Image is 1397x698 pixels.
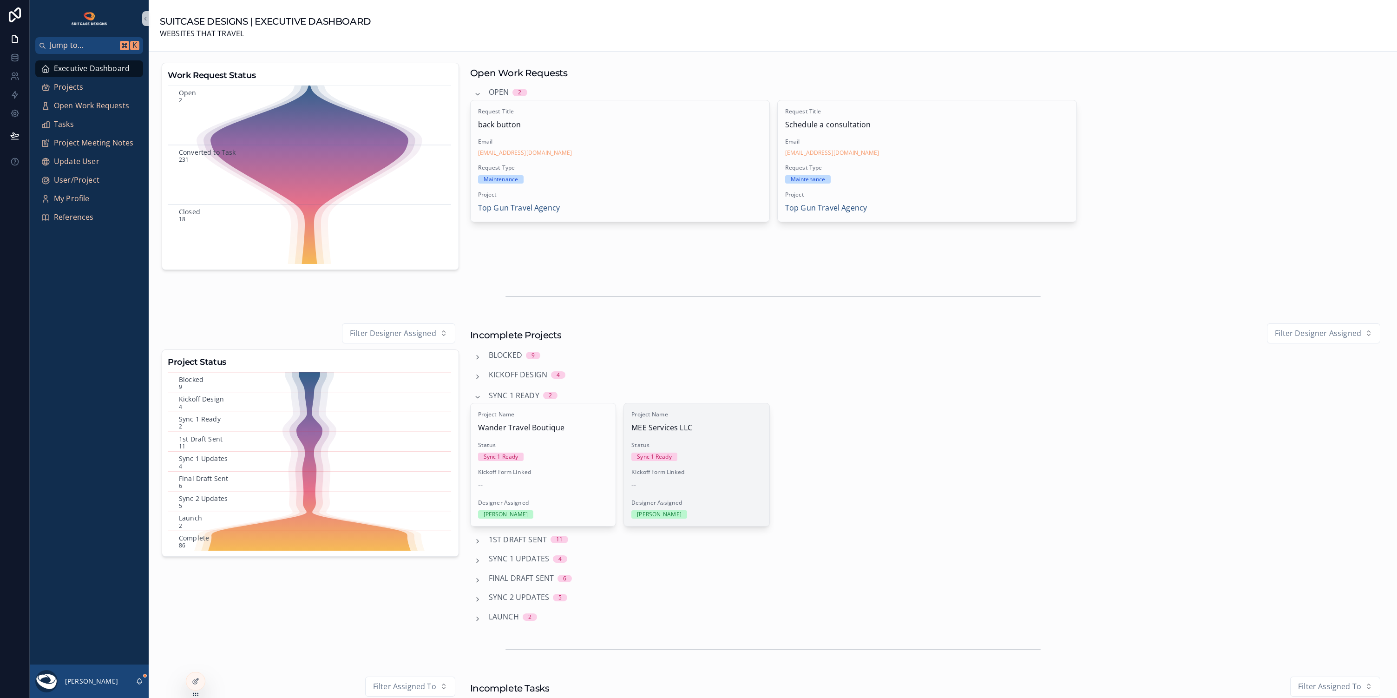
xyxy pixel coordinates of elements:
a: Projects [35,79,143,96]
span: Project Name [478,411,609,418]
span: Designer Assigned [631,499,762,507]
span: Request Title [478,108,762,115]
span: My Profile [54,193,90,205]
a: Executive Dashboard [35,60,143,77]
div: 4 [557,371,560,379]
span: Launch [489,611,519,623]
a: [EMAIL_ADDRESS][DOMAIN_NAME] [478,149,572,157]
span: Schedule a consultation [785,119,1069,131]
span: Sync 1 Ready [489,390,539,402]
button: Select Button [1267,323,1380,344]
span: Project Name [631,411,762,418]
span: Status [631,441,762,449]
a: Project Meeting Notes [35,135,143,151]
a: Open Work Requests [35,98,143,114]
div: [PERSON_NAME] [484,510,528,519]
span: Filter Assigned To [1298,681,1361,693]
div: 2 [549,392,552,399]
text: Sync 2 Updates [179,494,228,503]
h1: Incomplete Tasks [470,682,550,695]
div: 9 [531,352,535,359]
a: Request Titleback buttonEmail[EMAIL_ADDRESS][DOMAIN_NAME]Request TypeMaintenanceProjectTop Gun Tr... [470,100,770,222]
text: 2 [179,422,182,430]
div: Sync 1 Ready [637,453,671,461]
p: [PERSON_NAME] [65,677,118,686]
text: 5 [179,502,182,510]
span: User/Project [54,174,99,186]
span: Status [478,441,609,449]
span: Project Meeting Notes [54,137,133,149]
span: Executive Dashboard [54,63,130,75]
button: Select Button [365,677,455,697]
div: 2 [528,613,531,621]
span: WEBSITES THAT TRAVEL [160,28,371,40]
a: User/Project [35,172,143,189]
div: 2 [518,89,521,96]
div: Sync 1 Ready [484,453,518,461]
span: MEE Services LLC [631,422,762,434]
span: Request Type [785,164,1069,171]
text: Sync 1 Ready [179,415,221,423]
span: Kickoff Design [489,369,547,381]
text: 2 [179,96,182,104]
text: Blocked [179,375,203,384]
span: Request Title [785,108,1069,115]
h1: Open Work Requests [470,66,568,79]
span: Open [489,86,509,99]
span: K [131,42,138,49]
a: Top Gun Travel Agency [478,202,560,214]
text: 4 [179,462,182,470]
a: My Profile [35,191,143,207]
span: Project [478,191,762,198]
div: 5 [558,594,562,601]
text: 18 [179,215,185,223]
text: Final Draft Sent [179,474,228,483]
img: App logo [71,11,108,26]
text: 6 [179,482,182,490]
div: [PERSON_NAME] [637,510,682,519]
text: 86 [179,541,185,549]
span: Sync 2 Updates [489,592,549,604]
a: [EMAIL_ADDRESS][DOMAIN_NAME] [785,149,879,157]
div: 6 [563,575,566,582]
span: Designer Assigned [478,499,609,507]
span: Sync 1 Updates [489,553,549,565]
text: Converted to Task [179,147,236,156]
a: Update User [35,153,143,170]
span: Email [478,138,762,145]
text: Launch [179,514,202,522]
a: Top Gun Travel Agency [785,202,867,214]
a: Project NameWander Travel BoutiqueStatusSync 1 ReadyKickoff Form Linked--Designer Assigned[PERSON... [470,403,617,526]
text: Complete [179,533,209,542]
text: 1st Draft Sent [179,435,223,443]
span: Update User [54,156,99,168]
span: Kickoff Form Linked [631,468,762,476]
span: Project [785,191,1069,198]
text: Closed [179,207,200,216]
span: Final Draft Sent [489,573,554,585]
span: -- [478,480,483,492]
span: Wander Travel Boutique [478,422,609,434]
a: Project NameMEE Services LLCStatusSync 1 ReadyKickoff Form Linked--Designer Assigned[PERSON_NAME] [623,403,770,526]
h3: Work Request Status [168,69,453,82]
span: Filter Designer Assigned [1275,328,1361,340]
span: 1st Draft Sent [489,534,547,546]
text: 4 [179,403,182,411]
span: Email [785,138,1069,145]
text: Sync 1 Updates [179,454,228,463]
text: 2 [179,522,182,530]
div: Maintenance [791,175,825,184]
text: Open [179,88,197,97]
span: References [54,211,94,224]
span: Filter Designer Assigned [350,328,436,340]
text: 231 [179,156,189,164]
span: Request Type [478,164,762,171]
div: Maintenance [484,175,518,184]
span: Open Work Requests [54,100,129,112]
span: -- [631,480,636,492]
a: Tasks [35,116,143,133]
button: Jump to...K [35,37,143,54]
div: scrollable content [30,54,149,665]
